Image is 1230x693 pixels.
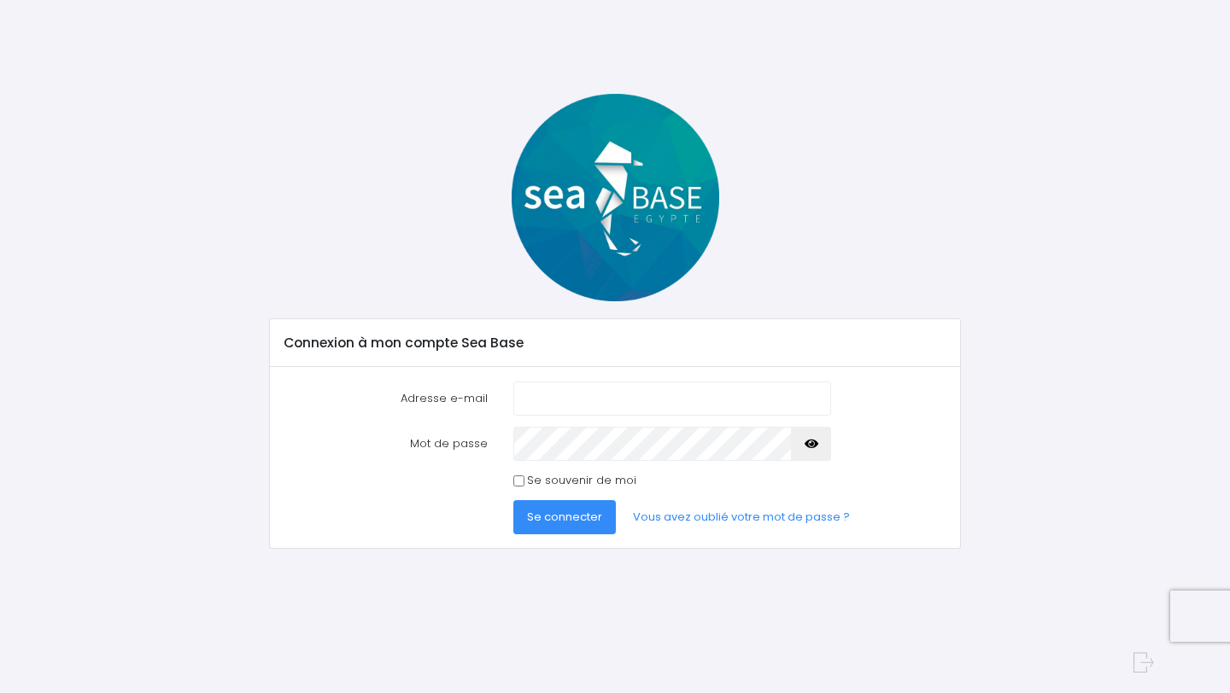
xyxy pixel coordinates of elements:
[271,381,500,416] label: Adresse e-mail
[527,472,636,489] label: Se souvenir de moi
[271,427,500,461] label: Mot de passe
[527,509,602,525] span: Se connecter
[270,319,960,367] div: Connexion à mon compte Sea Base
[513,500,616,534] button: Se connecter
[619,500,864,534] a: Vous avez oublié votre mot de passe ?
